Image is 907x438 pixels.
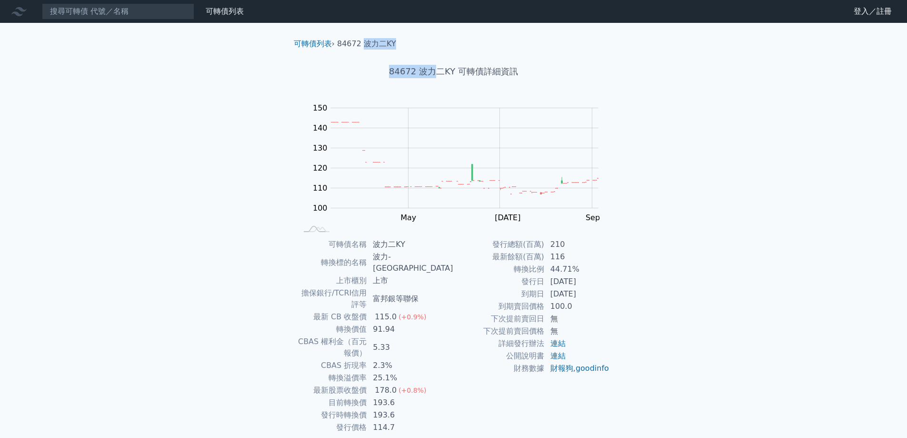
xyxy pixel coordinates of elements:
td: 富邦銀等聯保 [367,287,453,311]
td: 波力二KY [367,238,453,251]
td: , [545,362,610,375]
a: 連結 [550,351,566,360]
tspan: [DATE] [495,213,520,222]
td: 最新股票收盤價 [298,384,368,397]
td: 轉換標的名稱 [298,251,368,275]
td: 193.6 [367,397,453,409]
g: Chart [308,103,613,222]
td: 可轉債名稱 [298,238,368,251]
td: 下次提前賣回價格 [454,325,545,337]
td: 91.94 [367,323,453,336]
td: 擔保銀行/TCRI信用評等 [298,287,368,311]
a: goodinfo [576,364,609,373]
a: 登入／註冊 [846,4,899,19]
td: 財務數據 [454,362,545,375]
tspan: 130 [313,143,328,153]
td: 無 [545,313,610,325]
td: 210 [545,238,610,251]
span: (+0.8%) [399,387,426,394]
td: 最新 CB 收盤價 [298,311,368,323]
td: 上市櫃別 [298,275,368,287]
td: 193.6 [367,409,453,421]
tspan: 110 [313,183,328,193]
td: 發行日 [454,275,545,288]
td: 發行價格 [298,421,368,434]
td: CBAS 折現率 [298,359,368,372]
g: Series [331,122,598,194]
div: 178.0 [373,385,399,396]
tspan: 120 [313,163,328,173]
li: › [294,38,335,50]
span: (+0.9%) [399,313,426,321]
td: 到期賣回價格 [454,300,545,313]
div: 聊天小工具 [859,392,907,438]
a: 連結 [550,339,566,348]
div: 115.0 [373,311,399,323]
td: 轉換比例 [454,263,545,275]
td: 無 [545,325,610,337]
td: 詳細發行辦法 [454,337,545,350]
a: 可轉債列表 [294,39,332,48]
td: 100.0 [545,300,610,313]
td: 25.1% [367,372,453,384]
td: 5.33 [367,336,453,359]
td: 發行總額(百萬) [454,238,545,251]
td: [DATE] [545,288,610,300]
a: 可轉債列表 [206,7,244,16]
td: 公開說明書 [454,350,545,362]
td: 上市 [367,275,453,287]
td: 116 [545,251,610,263]
td: 波力-[GEOGRAPHIC_DATA] [367,251,453,275]
td: 到期日 [454,288,545,300]
iframe: Chat Widget [859,392,907,438]
td: 發行時轉換價 [298,409,368,421]
td: 114.7 [367,421,453,434]
tspan: May [400,213,416,222]
td: CBAS 權利金（百元報價） [298,336,368,359]
tspan: 140 [313,123,328,132]
td: [DATE] [545,275,610,288]
h1: 84672 波力二KY 可轉債詳細資訊 [286,65,621,78]
td: 轉換溢價率 [298,372,368,384]
td: 下次提前賣回日 [454,313,545,325]
td: 44.71% [545,263,610,275]
tspan: 150 [313,103,328,112]
input: 搜尋可轉債 代號／名稱 [42,3,194,20]
td: 目前轉換價 [298,397,368,409]
a: 財報狗 [550,364,573,373]
td: 轉換價值 [298,323,368,336]
tspan: Sep [586,213,600,222]
tspan: 100 [313,204,328,213]
td: 2.3% [367,359,453,372]
li: 84672 波力二KY [337,38,396,50]
td: 最新餘額(百萬) [454,251,545,263]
